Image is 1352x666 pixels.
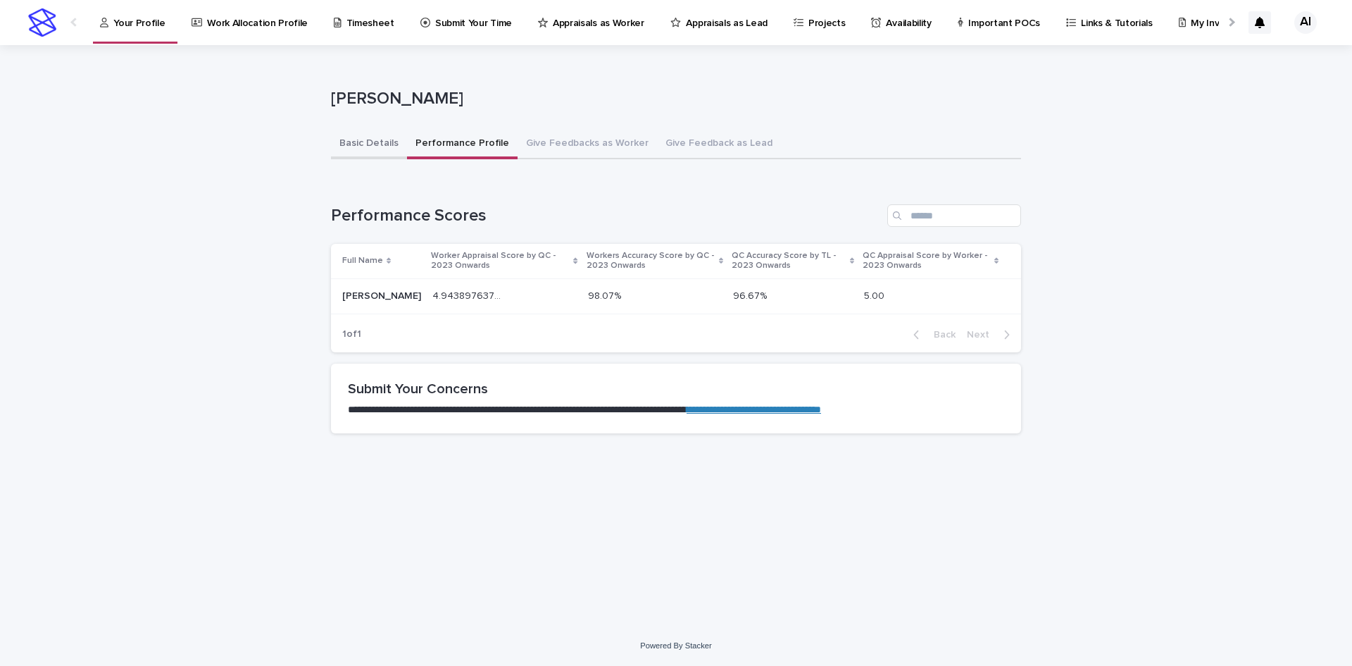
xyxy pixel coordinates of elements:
[925,330,956,340] span: Back
[732,248,846,274] p: QC Accuracy Score by TL - 2023 Onwards
[331,130,407,159] button: Basic Details
[863,248,991,274] p: QC Appraisal Score by Worker - 2023 Onwards
[432,288,506,302] p: 4.943897637795276
[348,381,1004,397] h2: Submit Your Concerns
[28,8,56,37] img: stacker-logo-s-only.png
[431,248,570,274] p: Worker Appraisal Score by QC - 2023 Onwards
[640,641,711,650] a: Powered By Stacker
[331,89,1015,109] p: [PERSON_NAME]
[342,253,383,269] p: Full Name
[407,130,518,159] button: Performance Profile
[733,288,770,302] p: 96.67%
[887,204,1021,227] input: Search
[588,288,624,302] p: 98.07%
[657,130,781,159] button: Give Feedback as Lead
[902,328,961,341] button: Back
[331,317,373,352] p: 1 of 1
[1294,11,1317,34] div: AI
[864,288,887,302] p: 5.00
[961,328,1021,341] button: Next
[518,130,657,159] button: Give Feedbacks as Worker
[331,206,882,226] h1: Performance Scores
[342,288,424,302] p: Aliyah Imran
[587,248,715,274] p: Workers Accuracy Score by QC - 2023 Onwards
[967,330,998,340] span: Next
[331,278,1021,314] tr: [PERSON_NAME][PERSON_NAME] 4.9438976377952764.943897637795276 98.07%98.07% 96.67%96.67% 5.005.00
